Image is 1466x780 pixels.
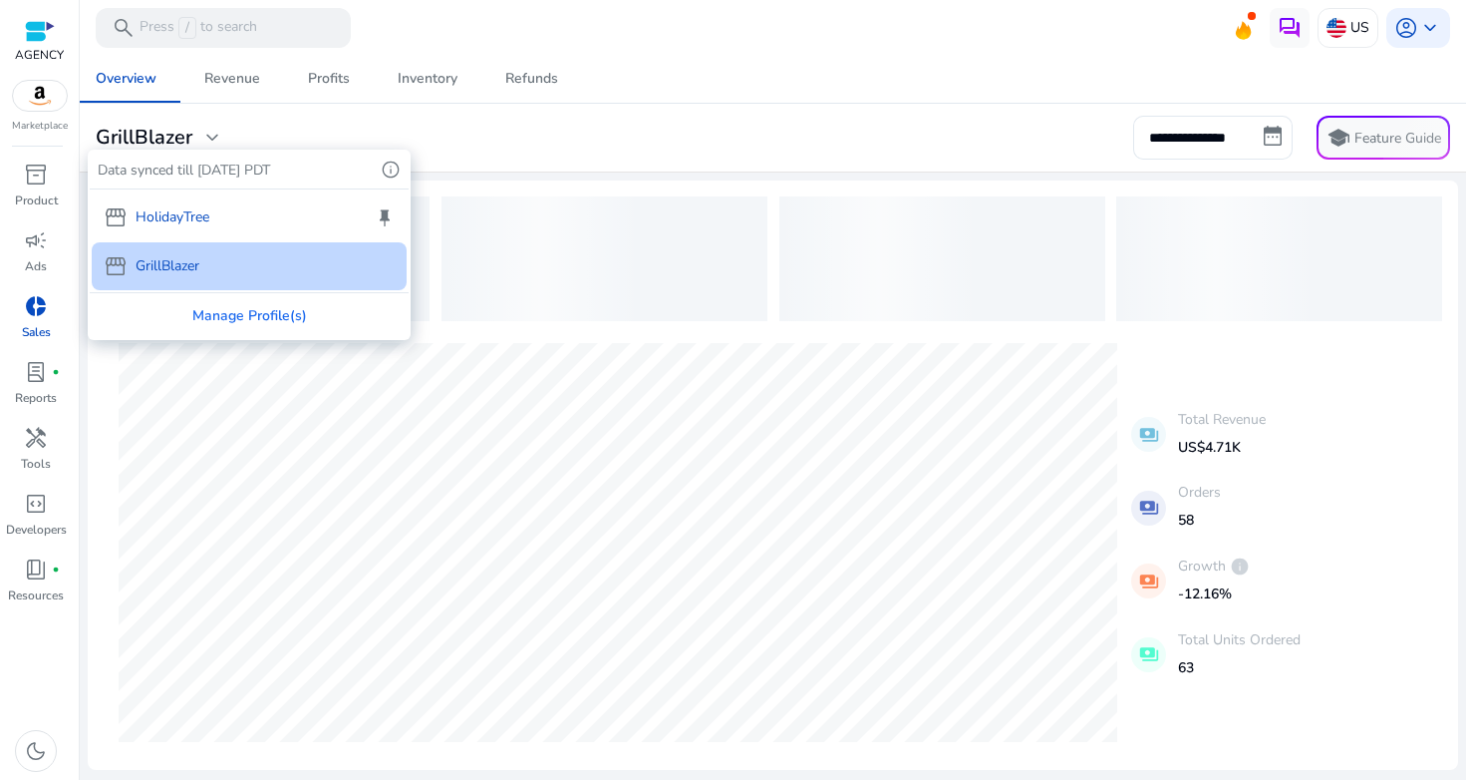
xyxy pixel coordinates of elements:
[90,293,409,338] div: Manage Profile(s)
[136,206,209,227] p: HolidayTree
[98,160,270,181] p: Data synced till [DATE] PDT
[104,205,128,229] span: storefront
[375,207,395,227] span: keep
[136,255,199,276] p: GrillBlazer
[104,254,128,278] span: storefront
[381,160,401,180] span: info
